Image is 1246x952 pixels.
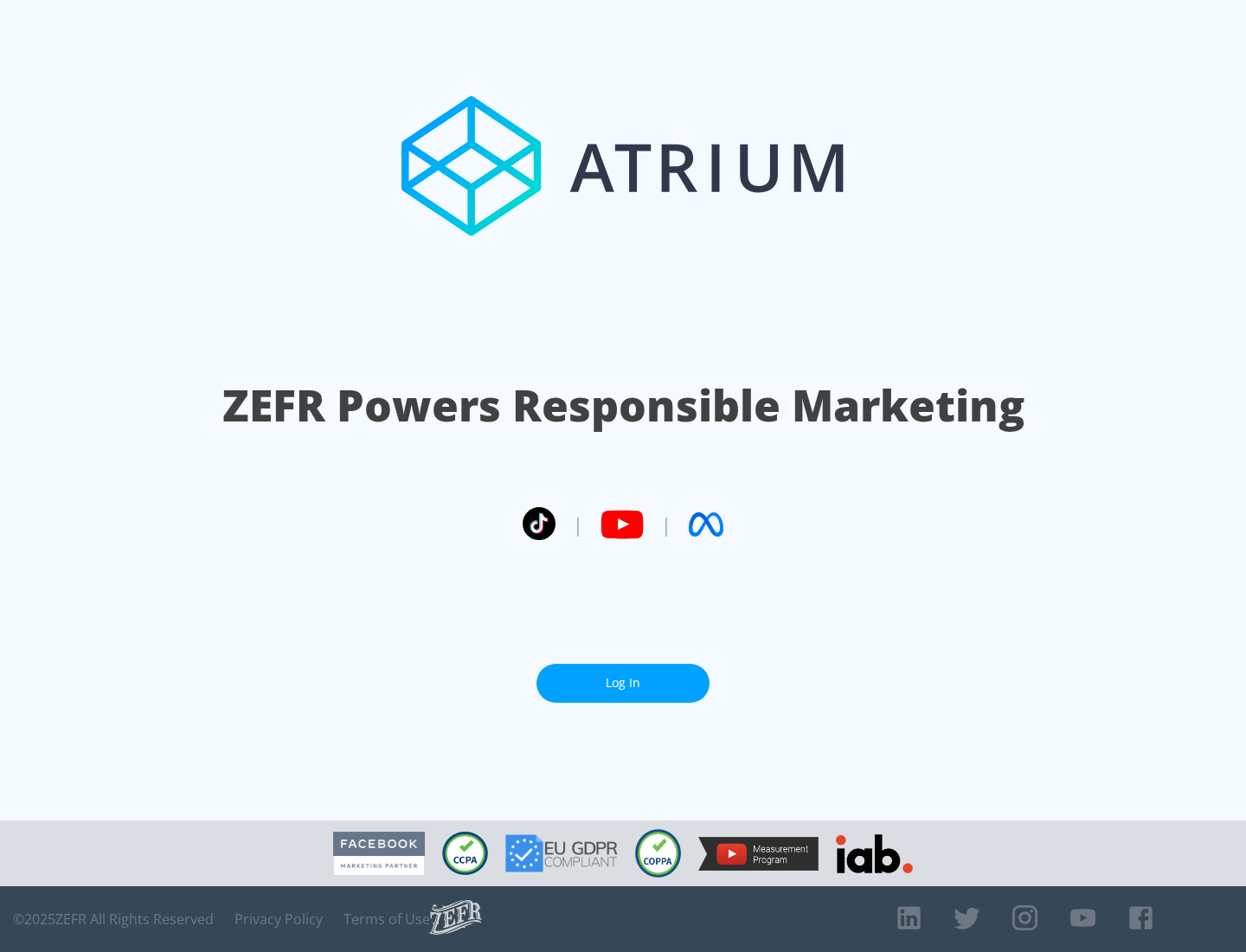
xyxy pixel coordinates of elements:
img: YouTube Measurement Program [698,837,819,871]
img: COPPA Compliant [635,829,681,878]
span: | [661,511,671,537]
a: Log In [536,664,710,703]
a: Privacy Policy [234,910,323,928]
img: Facebook Marketing Partner [333,832,425,876]
img: IAB [836,834,913,873]
span: © 2025 ZEFR All Rights Reserved [13,910,214,928]
img: CCPA Compliant [442,832,488,875]
h1: ZEFR Powers Responsible Marketing [222,376,1024,435]
img: GDPR Compliant [505,834,618,872]
span: | [573,511,583,537]
a: Terms of Use [344,910,430,928]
